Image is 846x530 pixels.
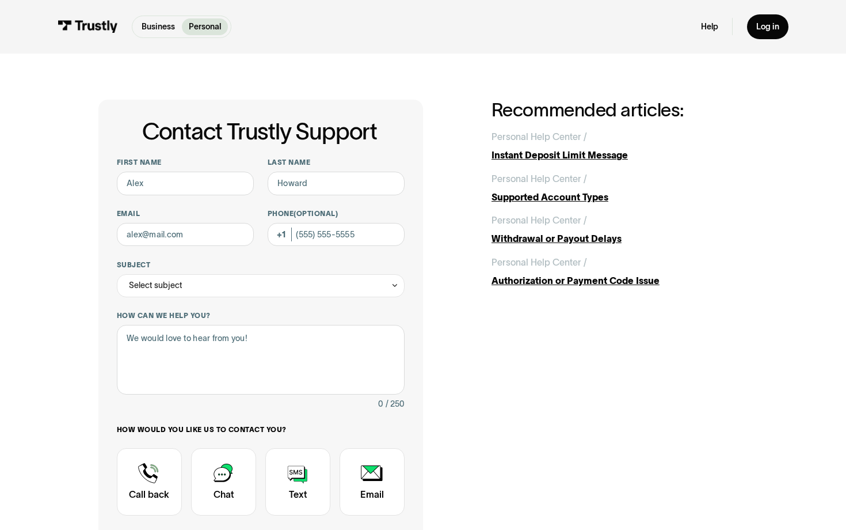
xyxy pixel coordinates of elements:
div: Personal Help Center / [491,255,587,269]
a: Personal Help Center /Supported Account Types [491,172,748,204]
div: Personal Help Center / [491,213,587,227]
a: Personal Help Center /Instant Deposit Limit Message [491,130,748,162]
label: How would you like us to contact you? [117,425,405,434]
span: (Optional) [294,210,338,217]
div: Instant Deposit Limit Message [491,148,748,162]
div: Personal Help Center / [491,172,587,185]
div: Select subject [117,274,405,297]
h1: Contact Trustly Support [115,119,405,144]
div: Supported Account Types [491,190,748,204]
div: / 250 [386,397,405,411]
div: Authorization or Payment Code Issue [491,274,748,287]
label: First name [117,158,254,167]
div: Log in [756,21,779,32]
input: (555) 555-5555 [268,223,405,246]
input: Howard [268,172,405,195]
a: Personal [182,18,228,35]
h2: Recommended articles: [491,100,748,120]
div: 0 [378,397,383,411]
div: Withdrawal or Payout Delays [491,232,748,245]
a: Personal Help Center /Authorization or Payment Code Issue [491,255,748,287]
p: Personal [189,21,221,33]
a: Help [701,21,718,32]
a: Log in [747,14,788,39]
label: Last name [268,158,405,167]
a: Business [135,18,182,35]
label: How can we help you? [117,311,405,320]
img: Trustly Logo [58,20,118,33]
input: alex@mail.com [117,223,254,246]
input: Alex [117,172,254,195]
label: Subject [117,260,405,270]
a: Personal Help Center /Withdrawal or Payout Delays [491,213,748,245]
p: Business [142,21,175,33]
div: Select subject [129,278,182,292]
label: Email [117,209,254,218]
div: Personal Help Center / [491,130,587,143]
label: Phone [268,209,405,218]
